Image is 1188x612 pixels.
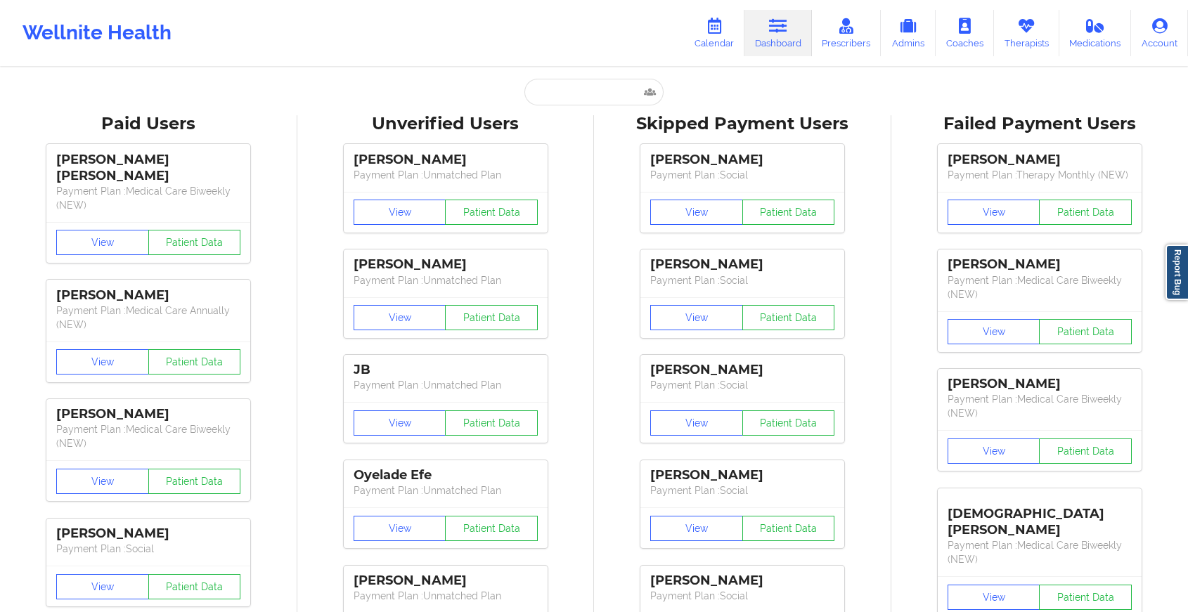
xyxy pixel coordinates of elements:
button: View [56,469,149,494]
div: [PERSON_NAME] [56,406,240,422]
p: Payment Plan : Social [56,542,240,556]
p: Payment Plan : Unmatched Plan [354,168,538,182]
div: [PERSON_NAME] [650,573,834,589]
button: Patient Data [1039,585,1132,610]
button: View [650,200,743,225]
div: [PERSON_NAME] [56,526,240,542]
p: Payment Plan : Medical Care Biweekly (NEW) [948,392,1132,420]
button: View [56,230,149,255]
button: View [354,305,446,330]
button: Patient Data [445,200,538,225]
div: [PERSON_NAME] [650,152,834,168]
button: View [56,574,149,599]
div: [PERSON_NAME] [948,152,1132,168]
button: View [650,516,743,541]
a: Dashboard [744,10,812,56]
a: Prescribers [812,10,882,56]
p: Payment Plan : Medical Care Biweekly (NEW) [948,273,1132,301]
a: Calendar [684,10,744,56]
button: Patient Data [742,200,835,225]
div: [PERSON_NAME] [PERSON_NAME] [56,152,240,184]
a: Medications [1059,10,1132,56]
button: View [354,410,446,436]
p: Payment Plan : Social [650,273,834,287]
div: [PERSON_NAME] [354,573,538,589]
p: Payment Plan : Social [650,168,834,182]
div: [PERSON_NAME] [948,376,1132,392]
p: Payment Plan : Social [650,589,834,603]
p: Payment Plan : Therapy Monthly (NEW) [948,168,1132,182]
button: Patient Data [445,516,538,541]
button: View [354,516,446,541]
div: JB [354,362,538,378]
div: [PERSON_NAME] [650,256,834,273]
button: Patient Data [1039,200,1132,225]
p: Payment Plan : Unmatched Plan [354,483,538,497]
button: Patient Data [148,469,241,494]
p: Payment Plan : Medical Care Biweekly (NEW) [56,422,240,450]
a: Admins [881,10,936,56]
button: Patient Data [445,410,538,436]
button: View [948,319,1040,344]
div: [PERSON_NAME] [56,287,240,304]
p: Payment Plan : Unmatched Plan [354,378,538,392]
button: Patient Data [1039,438,1132,464]
div: Skipped Payment Users [604,113,882,135]
button: View [650,410,743,436]
div: [PERSON_NAME] [948,256,1132,273]
button: View [948,200,1040,225]
div: [DEMOGRAPHIC_DATA][PERSON_NAME] [948,495,1132,538]
div: [PERSON_NAME] [354,256,538,273]
a: Account [1131,10,1188,56]
a: Therapists [994,10,1059,56]
p: Payment Plan : Unmatched Plan [354,589,538,603]
p: Payment Plan : Social [650,483,834,497]
p: Payment Plan : Medical Care Biweekly (NEW) [56,184,240,212]
button: View [354,200,446,225]
button: View [56,349,149,375]
a: Coaches [936,10,994,56]
button: Patient Data [148,574,241,599]
div: Unverified Users [307,113,585,135]
button: Patient Data [742,410,835,436]
button: Patient Data [148,230,241,255]
div: Oyelade Efe [354,467,538,483]
button: View [948,438,1040,464]
p: Payment Plan : Medical Care Annually (NEW) [56,304,240,332]
button: Patient Data [148,349,241,375]
a: Report Bug [1166,245,1188,300]
div: [PERSON_NAME] [354,152,538,168]
div: Failed Payment Users [901,113,1179,135]
button: View [650,305,743,330]
button: Patient Data [1039,319,1132,344]
button: Patient Data [742,305,835,330]
p: Payment Plan : Medical Care Biweekly (NEW) [948,538,1132,566]
div: [PERSON_NAME] [650,467,834,483]
p: Payment Plan : Social [650,378,834,392]
div: [PERSON_NAME] [650,362,834,378]
div: Paid Users [10,113,288,135]
p: Payment Plan : Unmatched Plan [354,273,538,287]
button: View [948,585,1040,610]
button: Patient Data [742,516,835,541]
button: Patient Data [445,305,538,330]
